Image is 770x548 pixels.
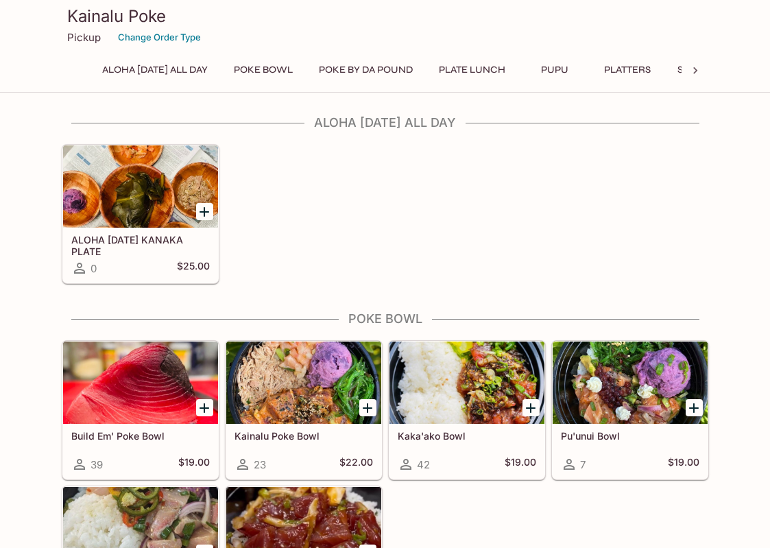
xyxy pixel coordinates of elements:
[178,456,210,473] h5: $19.00
[196,399,213,416] button: Add Build Em' Poke Bowl
[431,60,513,80] button: Plate Lunch
[524,60,586,80] button: Pupu
[359,399,376,416] button: Add Kainalu Poke Bowl
[686,399,703,416] button: Add Pu'unui Bowl
[62,115,709,130] h4: ALOHA [DATE] ALL DAY
[505,456,536,473] h5: $19.00
[226,342,381,424] div: Kainalu Poke Bowl
[62,311,709,326] h4: Poke Bowl
[95,60,215,80] button: ALOHA [DATE] ALL DAY
[71,430,210,442] h5: Build Em' Poke Bowl
[62,341,219,479] a: Build Em' Poke Bowl39$19.00
[339,456,373,473] h5: $22.00
[112,27,207,48] button: Change Order Type
[389,341,545,479] a: Kaka'ako Bowl42$19.00
[71,234,210,257] h5: ALOHA [DATE] KANAKA PLATE
[552,341,708,479] a: Pu'unui Bowl7$19.00
[234,430,373,442] h5: Kainalu Poke Bowl
[67,31,101,44] p: Pickup
[553,342,708,424] div: Pu'unui Bowl
[91,458,103,471] span: 39
[597,60,658,80] button: Platters
[91,262,97,275] span: 0
[389,342,544,424] div: Kaka'ako Bowl
[62,145,219,283] a: ALOHA [DATE] KANAKA PLATE0$25.00
[196,203,213,220] button: Add ALOHA FRIDAY KANAKA PLATE
[63,342,218,424] div: Build Em' Poke Bowl
[226,60,300,80] button: Poke Bowl
[668,456,699,473] h5: $19.00
[311,60,420,80] button: Poke By Da Pound
[63,145,218,228] div: ALOHA FRIDAY KANAKA PLATE
[226,341,382,479] a: Kainalu Poke Bowl23$22.00
[398,430,536,442] h5: Kaka'ako Bowl
[67,5,703,27] h3: Kainalu Poke
[254,458,266,471] span: 23
[522,399,540,416] button: Add Kaka'ako Bowl
[177,260,210,276] h5: $25.00
[417,458,430,471] span: 42
[580,458,586,471] span: 7
[669,60,731,80] button: Specials
[561,430,699,442] h5: Pu'unui Bowl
